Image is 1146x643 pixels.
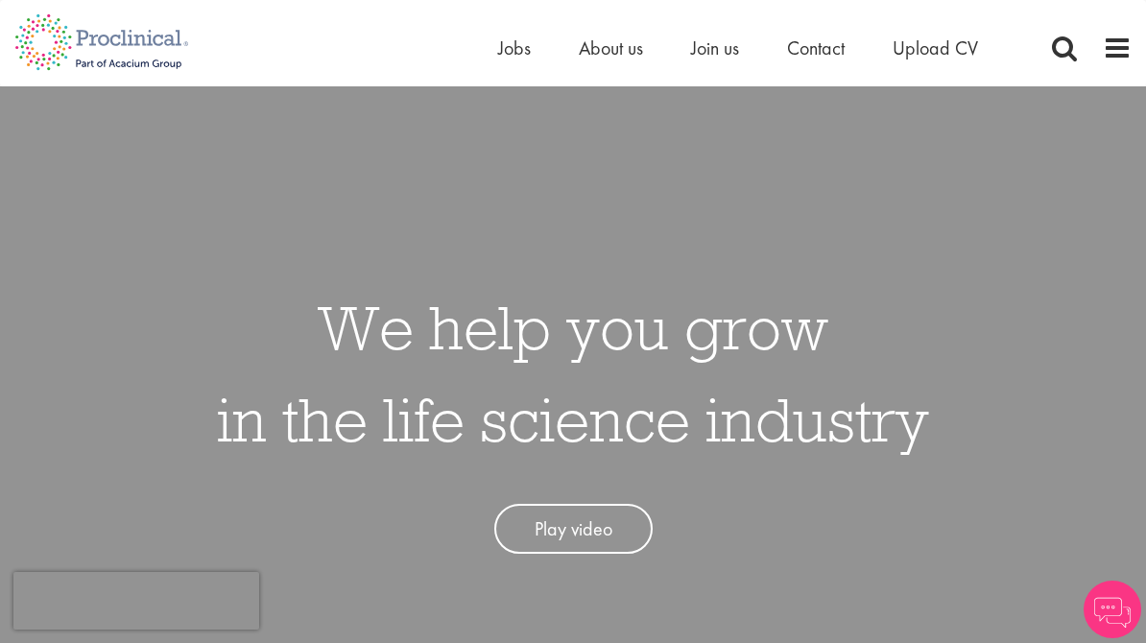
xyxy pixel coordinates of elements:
a: Upload CV [893,36,978,60]
a: Join us [691,36,739,60]
a: Contact [787,36,845,60]
img: Chatbot [1084,581,1141,638]
a: About us [579,36,643,60]
h1: We help you grow in the life science industry [217,281,929,465]
a: Jobs [498,36,531,60]
a: Play video [494,504,653,555]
